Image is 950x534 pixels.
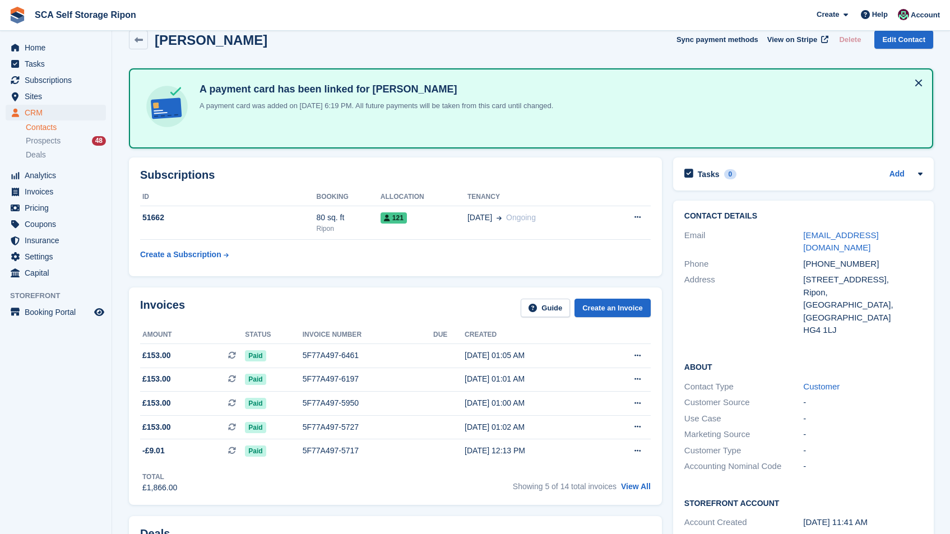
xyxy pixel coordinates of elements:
h2: [PERSON_NAME] [155,32,267,48]
a: menu [6,72,106,88]
span: £153.00 [142,397,171,409]
th: Allocation [381,188,467,206]
span: Storefront [10,290,112,301]
span: -£9.01 [142,445,165,457]
a: menu [6,304,106,320]
a: Prospects 48 [26,135,106,147]
a: menu [6,200,106,216]
a: menu [6,249,106,264]
div: £1,866.00 [142,482,177,494]
a: Guide [521,299,570,317]
span: Invoices [25,184,92,199]
span: Coupons [25,216,92,232]
span: Paid [245,445,266,457]
a: Preview store [92,305,106,319]
span: Insurance [25,233,92,248]
h2: Subscriptions [140,169,651,182]
div: 5F77A497-6461 [303,350,433,361]
span: Settings [25,249,92,264]
div: [GEOGRAPHIC_DATA] [803,312,923,324]
th: Due [433,326,465,344]
h2: Invoices [140,299,185,317]
img: Sam Chapman [898,9,909,20]
th: Invoice number [303,326,433,344]
div: Phone [684,258,804,271]
th: Created [465,326,599,344]
span: £153.00 [142,350,171,361]
div: [DATE] 01:05 AM [465,350,599,361]
div: [GEOGRAPHIC_DATA], [803,299,923,312]
div: Email [684,229,804,254]
a: Contacts [26,122,106,133]
div: Marketing Source [684,428,804,441]
a: Create an Invoice [574,299,651,317]
a: SCA Self Storage Ripon [30,6,141,24]
div: 5F77A497-5950 [303,397,433,409]
h4: A payment card has been linked for [PERSON_NAME] [195,83,553,96]
div: Account Created [684,516,804,529]
a: View on Stripe [763,30,831,49]
span: Ongoing [506,213,536,222]
a: View All [621,482,651,491]
th: ID [140,188,317,206]
h2: Tasks [698,169,720,179]
div: [DATE] 01:02 AM [465,421,599,433]
div: 5F77A497-5717 [303,445,433,457]
a: Add [889,168,905,181]
span: Help [872,9,888,20]
div: 51662 [140,212,317,224]
div: Ripon [317,224,381,234]
span: Deals [26,150,46,160]
span: Paid [245,374,266,385]
span: Tasks [25,56,92,72]
span: CRM [25,105,92,120]
a: [EMAIL_ADDRESS][DOMAIN_NAME] [803,230,878,253]
div: 5F77A497-5727 [303,421,433,433]
div: 48 [92,136,106,146]
a: menu [6,168,106,183]
div: Create a Subscription [140,249,221,261]
div: Accounting Nominal Code [684,460,804,473]
div: - [803,428,923,441]
div: 5F77A497-6197 [303,373,433,385]
div: Use Case [684,412,804,425]
th: Tenancy [467,188,604,206]
span: Create [817,9,839,20]
span: Paid [245,398,266,409]
a: menu [6,40,106,55]
span: 121 [381,212,407,224]
span: Pricing [25,200,92,216]
div: - [803,444,923,457]
div: HG4 1LJ [803,324,923,337]
div: - [803,460,923,473]
span: Subscriptions [25,72,92,88]
span: Booking Portal [25,304,92,320]
div: Customer Type [684,444,804,457]
div: [DATE] 01:01 AM [465,373,599,385]
button: Delete [835,30,865,49]
a: Edit Contact [874,30,933,49]
h2: Contact Details [684,212,923,221]
a: menu [6,233,106,248]
div: [STREET_ADDRESS], [803,273,923,286]
span: Home [25,40,92,55]
a: menu [6,216,106,232]
span: Capital [25,265,92,281]
th: Amount [140,326,245,344]
a: menu [6,89,106,104]
div: 80 sq. ft [317,212,381,224]
span: Showing 5 of 14 total invoices [513,482,617,491]
a: Deals [26,149,106,161]
span: £153.00 [142,421,171,433]
div: [DATE] 12:13 PM [465,445,599,457]
th: Booking [317,188,381,206]
a: menu [6,105,106,120]
th: Status [245,326,302,344]
span: £153.00 [142,373,171,385]
a: menu [6,265,106,281]
div: Total [142,472,177,482]
a: menu [6,184,106,199]
span: Prospects [26,136,61,146]
button: Sync payment methods [676,30,758,49]
span: Analytics [25,168,92,183]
